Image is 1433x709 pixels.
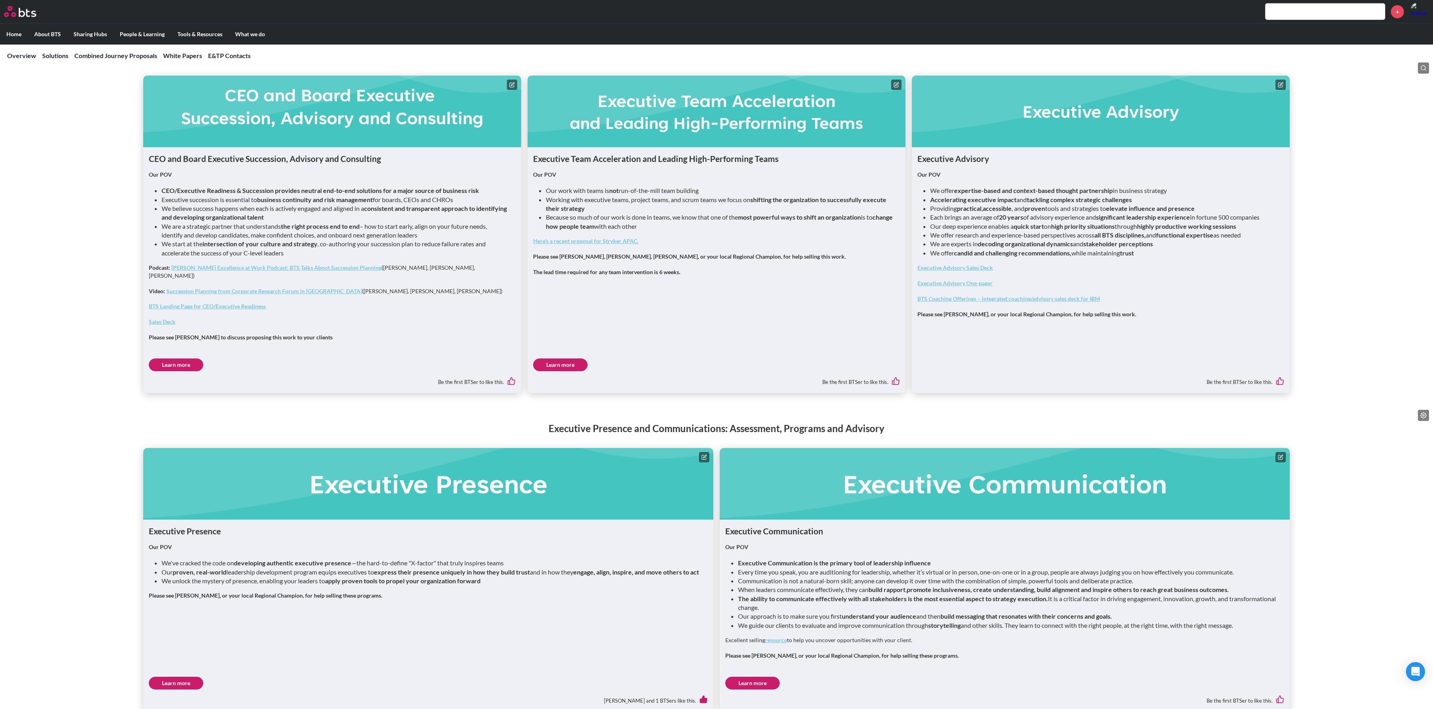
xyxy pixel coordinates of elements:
[765,637,787,643] a: resource
[149,677,203,690] a: Learn more
[978,240,1073,247] strong: decoding organizational dynamics
[4,6,51,17] a: Go home
[1120,249,1134,257] strong: trust
[162,187,479,194] strong: CEO/Executive Readiness & Succession provides neutral end-to-end solutions for a major source of ...
[917,171,940,178] strong: Our POV
[725,677,780,690] a: Learn more
[149,264,170,271] strong: Podcast:
[891,80,901,90] button: Edit content box
[1051,222,1115,230] strong: high priority situations
[930,186,1278,195] li: We offer in business strategy
[917,371,1284,388] div: Be the first BTSer to like this.
[930,196,966,203] strong: Accelerating
[1406,662,1425,681] div: Open Intercom Messenger
[171,264,382,271] a: [PERSON_NAME] Excellence at Work Podcast: BTS Talks About Succession Planning
[1391,5,1404,18] a: +
[257,196,373,203] strong: business continuity and risk management
[149,153,516,164] h1: CEO and Board Executive Succession, Advisory and Consulting
[28,24,67,45] label: About BTS
[930,249,1278,257] li: We offer while maintaining
[917,295,1100,302] strong: BTS Coaching Offerings – integrated coaching/advisory sales deck for IBM
[533,371,900,388] div: Be the first BTSer to like this.
[533,358,588,371] a: Learn more
[940,612,1112,620] strong: build messaging that resonates with their concerns and goals.
[1094,231,1146,239] strong: all BTS disciplines,
[1418,410,1429,421] button: Edit content list: Executive Presence and Communications: Assessment, Programs and Advisory
[609,187,619,194] strong: not
[738,621,1278,630] li: We guide our clients to evaluate and improve communication through and other skills. They learn t...
[930,231,1278,240] li: We offer research and experience-based perspectives across and as needed
[149,371,516,388] div: Be the first BTSer to like this.
[930,204,1278,213] li: Providing , , and tools and strategies to
[930,222,1278,231] li: Our deep experience enables a on through
[954,187,1055,194] strong: expertise-based and context-based
[1056,187,1113,194] strong: thought partnership
[738,577,1278,585] li: Communication is not a natural-born skill; anyone can develop it over time with the combination o...
[917,264,993,271] a: Executive Advisory Sales Deck
[1027,196,1132,203] strong: tackling complex strategic challenges
[957,205,981,212] strong: practical
[1275,80,1286,90] button: Edit content box
[281,222,360,230] strong: the right process end to end
[907,586,1229,593] strong: promote inclusiveness, create understanding, build alignment and inspire others to reach great bu...
[7,52,36,59] a: Overview
[1137,222,1236,230] strong: highly productive working sessions
[441,568,500,576] strong: uniquely in how they
[42,52,68,59] a: Solutions
[1275,452,1286,462] button: Edit content box
[928,621,961,629] strong: storytelling
[533,171,556,178] strong: Our POV
[67,24,113,45] label: Sharing Hubs
[171,24,229,45] label: Tools & Resources
[954,249,1071,257] strong: candid and challenging recommendations,
[917,311,1136,317] strong: Please see [PERSON_NAME], or your local Regional Champion, for help selling this work.
[162,204,509,222] li: We believe success happens when each is actively engaged and aligned in a
[208,52,251,59] a: E&TP Contacts
[229,24,271,45] label: What we do
[162,577,701,585] li: We unlock the mystery of presence, enabling your leaders to
[149,334,333,341] strong: Please see [PERSON_NAME] to discuss proposing this work to your clients
[234,559,351,567] strong: developing authentic executive presence
[149,358,203,371] a: Learn more
[699,452,709,462] button: Edit content box
[162,222,509,240] li: We are a strategic partner that understands – how to start early, align on your future needs, ide...
[149,543,172,550] strong: Our POV
[725,652,959,659] strong: Please see [PERSON_NAME], or your local Regional Champion, for help selling these programs.
[1083,240,1153,247] strong: stakeholder perceptions
[917,280,993,286] a: Executive Advisory One-pager
[999,213,1023,221] strong: 20 years
[738,213,861,221] strong: most powerful ways to shift an organization
[166,288,362,294] a: Succession Planning from Corporate Research Forum in [GEOGRAPHIC_DATA]
[149,303,266,310] strong: BTS Landing Page for CEO/Executive Readiness
[149,318,175,325] a: Sales Deck
[968,196,1016,203] strong: executive impact
[738,594,1278,612] li: It is a critical factor in driving engagement, innovation, growth, and transformational change.
[725,525,1284,537] h1: Executive Communication
[533,269,680,275] strong: The lead time required for any team intervention is 6 weeks.
[842,612,916,620] strong: understand your audience
[868,586,905,593] strong: build rapport
[507,80,517,90] button: Edit content box
[738,585,1278,594] li: When leaders communicate effectively, they can ,
[546,195,894,213] li: Working with executive teams, project teams, and scrum teams we focus on
[546,213,894,231] li: Because so much of our work is done in teams, we know that one of the is to with each other
[725,543,748,550] strong: Our POV
[533,253,846,260] strong: Please see [PERSON_NAME], [PERSON_NAME], [PERSON_NAME], or your local Regional Champion, for help...
[1106,205,1195,212] strong: elevate influence and presence
[149,690,708,706] div: [PERSON_NAME] and 1 BTSers like this.
[149,264,516,279] p: ([PERSON_NAME], [PERSON_NAME], [PERSON_NAME])
[930,195,1278,204] li: and
[325,577,481,584] strong: apply proven tools to propel your organization forward
[1156,231,1213,239] strong: functional expertise
[162,568,701,577] li: Our leadership development program equips executives to and in how they
[149,288,165,294] strong: Video:
[163,52,202,59] a: White Papers
[546,213,893,230] strong: change how people team
[738,568,1278,577] li: Every time you speak, you are auditioning for leadership, whether it’s virtual or in person, one-...
[162,195,509,204] li: Executive succession is essential to for boards, CEOs and CHROs
[162,240,509,257] li: We start at the , co-authoring your succession plan to reduce failure rates and accelerate the su...
[738,612,1278,621] li: Our approach is to make sure you first and then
